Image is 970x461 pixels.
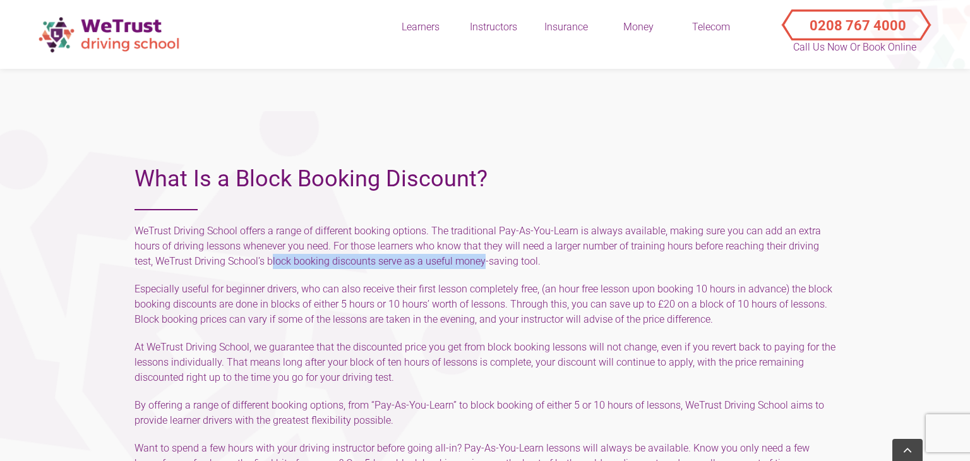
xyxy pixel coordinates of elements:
p: Especially useful for beginner drivers, who can also receive their first lesson completely free, ... [135,282,835,327]
p: By offering a range of different booking options, from “Pay-As-You-Learn” to block booking of eit... [135,398,835,428]
a: Call Us Now or Book Online 0208 767 4000 [771,6,938,32]
img: wetrust-ds-logo.png [32,10,189,59]
div: Telecom [680,20,743,34]
div: Insurance [534,20,597,34]
div: Money [607,20,670,34]
p: WeTrust Driving School offers a range of different booking options. The traditional Pay-As-You-Le... [135,224,835,269]
button: Call Us Now or Book Online [787,6,923,32]
p: At WeTrust Driving School, we guarantee that the discounted price you get from block booking less... [135,340,835,385]
div: Instructors [462,20,525,34]
div: Learners [389,20,452,34]
p: Call Us Now or Book Online [792,40,918,55]
h2: What Is a Block Booking Discount? [135,162,835,210]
